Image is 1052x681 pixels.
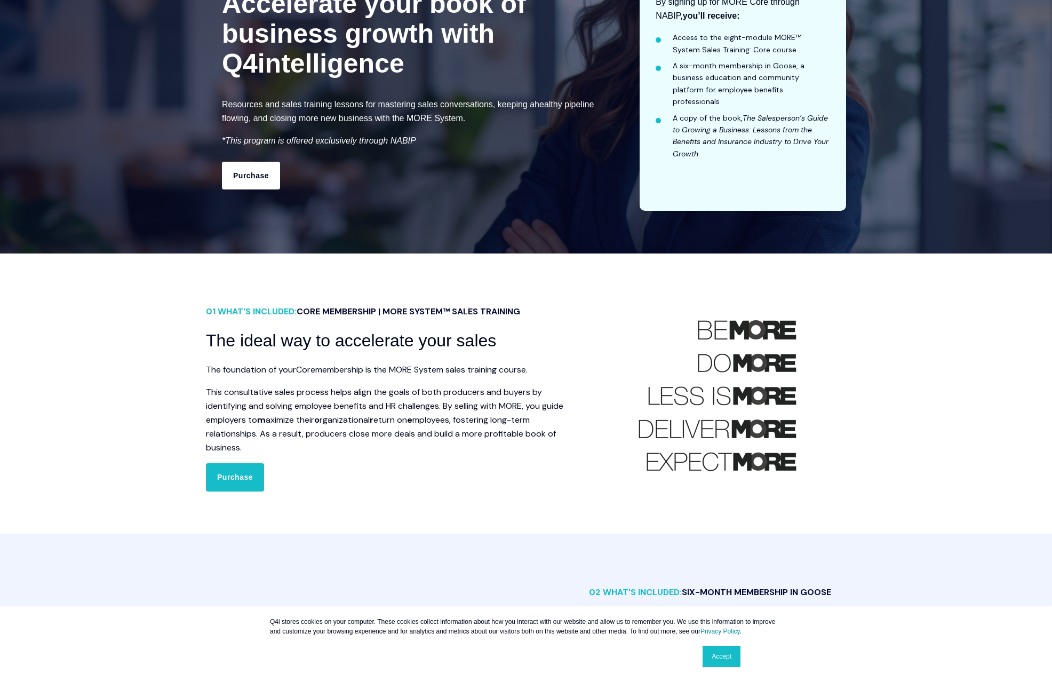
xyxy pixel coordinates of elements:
[682,587,831,598] span: SIX-MONTH MEMBERSHIP IN GOOSE
[297,306,520,317] span: CORE MEMBERSHIP | MORE SYSTEM™ SALES TRAINING
[296,364,315,375] span: Core
[637,314,798,474] img: Untitled design (7)-Dec-10-2024-10-47-36-1834-AM
[683,11,740,20] strong: you’ll receive:
[206,363,572,377] p: The foundation of your membership is the MORE System sales training course.
[314,414,320,425] strong: o
[370,414,373,425] strong: r
[257,414,266,425] strong: m
[222,162,280,189] a: Purchase
[222,136,416,145] em: *This program is offered exclusively through NABIP
[206,306,520,317] strong: 01 WHAT'S INCLUDED:
[206,327,572,354] h3: The ideal way to accelerate your sales
[703,646,740,667] a: Accept
[673,60,830,108] li: A six-month membership in Goose, a business education and community platform for employee benefit...
[222,98,613,125] p: Resources and sales training lessons for mastering sales conversations, keeping a
[407,414,412,425] strong: e
[673,113,828,159] em: The Salesperson’s Guide to Growing a Business: Lessons from the Benefits and Insurance Industry t...
[673,31,830,56] li: Access to the eight-module MORE™ System Sales Training: Core course
[270,617,782,636] p: Q4i stores cookies on your computer. These cookies collect information about how you interact wit...
[673,112,830,160] li: A copy of the book,
[589,587,831,598] strong: 02 WHAT'S INCLUDED:
[700,628,740,635] a: Privacy Policy
[206,463,264,491] a: Purchase
[206,385,572,455] p: This consultative sales process helps align the goals of both producers and buyers by identifying...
